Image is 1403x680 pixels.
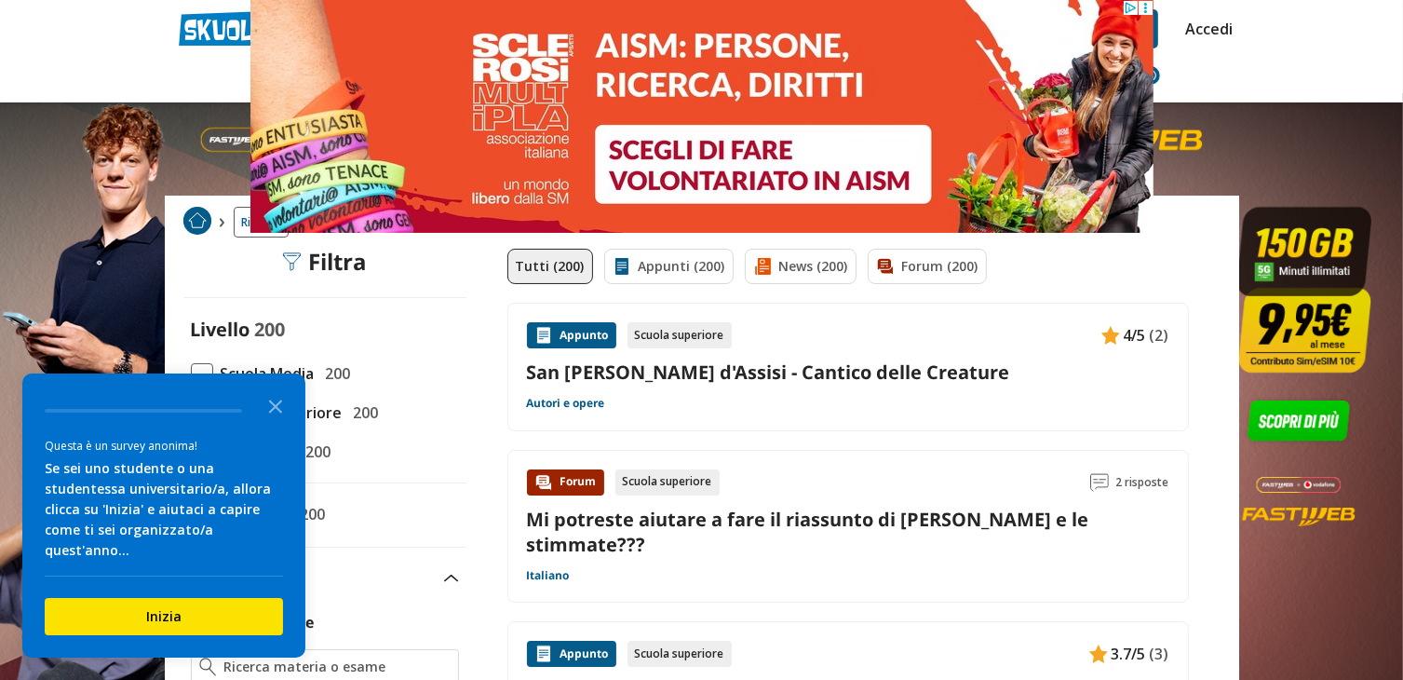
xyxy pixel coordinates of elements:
[527,641,616,667] div: Appunto
[1089,645,1108,663] img: Appunti contenuto
[257,387,294,424] button: Close the survey
[534,473,553,492] img: Forum contenuto
[346,401,379,425] span: 200
[199,658,217,676] img: Ricerca materia o esame
[876,257,895,276] img: Forum filtro contenuto
[22,374,305,658] div: Survey
[534,326,553,345] img: Appunti contenuto
[627,322,732,348] div: Scuola superiore
[282,252,301,271] img: Filtra filtri mobile
[213,361,315,386] span: Scuola Media
[615,469,720,496] div: Scuola superiore
[299,440,331,464] span: 200
[444,575,459,582] img: Apri e chiudi sezione
[753,257,772,276] img: News filtro contenuto
[527,568,570,583] a: Italiano
[507,249,593,284] a: Tutti (200)
[293,502,326,526] span: 200
[45,437,283,455] div: Questa è un survey anonima!
[191,317,250,342] label: Livello
[282,249,367,275] div: Filtra
[527,396,605,411] a: Autori e opere
[45,598,283,635] button: Inizia
[527,507,1089,557] a: Mi potreste aiutare a fare il riassunto di [PERSON_NAME] e le stimmate???
[1101,326,1120,345] img: Appunti contenuto
[1116,469,1169,496] span: 2 risposte
[627,641,732,667] div: Scuola superiore
[183,207,211,235] img: Home
[527,360,1169,385] a: San [PERSON_NAME] d'Assisi - Cantico delle Creature
[255,317,286,342] span: 200
[534,645,553,663] img: Appunti contenuto
[45,458,283,561] div: Se sei uno studente o una studentessa universitario/a, allora clicca su 'Inizia' e aiutaci a capi...
[1112,642,1146,666] span: 3.7/5
[234,207,289,238] a: Ricerca
[1186,9,1225,48] a: Accedi
[223,658,450,676] input: Ricerca materia o esame
[868,249,987,284] a: Forum (200)
[1124,323,1146,347] span: 4/5
[613,257,631,276] img: Appunti filtro contenuto
[527,322,616,348] div: Appunto
[604,249,734,284] a: Appunti (200)
[745,249,857,284] a: News (200)
[1150,323,1169,347] span: (2)
[527,469,604,496] div: Forum
[318,361,351,386] span: 200
[1150,642,1169,666] span: (3)
[1090,473,1109,492] img: Commenti lettura
[183,207,211,238] a: Home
